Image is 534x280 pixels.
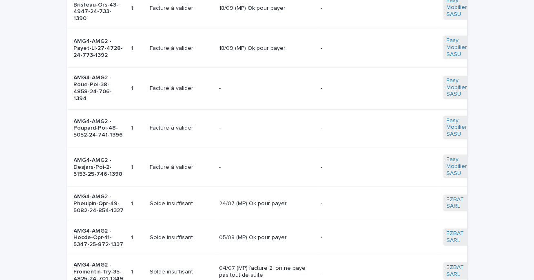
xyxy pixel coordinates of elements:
a: Easy Mobilier SASU [447,156,469,177]
p: 24/07 (MP) Ok pour payer [219,200,314,207]
a: Easy Mobilier SASU [447,77,469,98]
p: 1 [131,83,135,92]
p: - [219,85,314,92]
p: - [321,45,437,52]
p: 1 [131,43,135,52]
p: Solde insuffisant [150,267,195,276]
p: - [321,125,437,132]
p: 04/07 (MP) facture 2, on ne paye pas tout de suite [219,265,314,279]
p: - [321,234,437,241]
p: Solde insuffisant [150,199,195,207]
p: - [321,200,437,207]
p: 1 [131,199,135,207]
p: Facture à valider [150,162,195,171]
p: 05/08 (MP) Ok pour payer [219,234,314,241]
p: 1 [131,162,135,171]
p: Facture à valider [150,83,195,92]
p: - [321,85,437,92]
p: - [219,125,314,132]
p: AMG4-AMG2 - Roue-Poi-38-4858-24-706-1394 [74,74,124,102]
p: - [219,164,314,171]
p: 1 [131,123,135,132]
p: 18/09 (MP) Ok pour payer [219,5,314,12]
p: Facture à valider [150,123,195,132]
a: EZBAT SARL [447,196,469,210]
p: 1 [131,233,135,241]
p: - [321,5,437,12]
a: Easy Mobilier SASU [447,117,469,138]
p: 1 [131,267,135,276]
p: - [321,269,437,276]
p: AMG4-AMG2 - Payet-Ll-27-4728-24-773-1392 [74,38,124,58]
p: Facture à valider [150,43,195,52]
p: AMG4-AMG2 - Pheulpin-Qpr-49-5082-24-854-1327 [74,193,124,214]
p: 18/09 (MP) Ok pour payer [219,45,314,52]
p: AMG4-AMG2 - Hocde-Qpr-11-5347-25-872-1337 [74,228,124,248]
p: 1 [131,3,135,12]
a: EZBAT SARL [447,230,469,244]
p: Solde insuffisant [150,233,195,241]
p: AMG4-AMG2 - Poupard-Poi-48-5052-24-741-1396 [74,118,124,139]
p: - [321,164,437,171]
p: Facture à valider [150,3,195,12]
p: AMG4-AMG2 - Desjars-Poi-2-5153-25-746-1398 [74,157,124,177]
a: Easy Mobilier SASU [447,37,469,58]
a: EZBAT SARL [447,264,469,278]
